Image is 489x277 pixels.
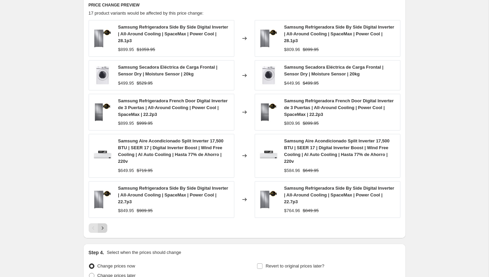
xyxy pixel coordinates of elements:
span: Samsung Refrigeradora Side By Side Digital Inverter | All-Around Cooling | SpaceMax | Power Cool ... [118,186,228,204]
img: RF22A4010S9_Samsung_Web_001_80x.jpg [92,102,113,122]
strike: $899.95 [303,46,319,53]
span: Samsung Refrigeradora Side By Side Digital Inverter | All-Around Cooling | SpaceMax | Power Cool ... [118,24,228,43]
img: DVE20T6000W_Samsung_Web_001_80x.jpg [92,65,113,86]
strike: $719.95 [137,167,153,174]
div: $499.95 [118,80,134,87]
span: Revert to original prices later? [266,263,324,269]
div: $449.96 [284,80,300,87]
img: RF22A4010S9_Samsung_Web_001_80x.jpg [258,102,279,122]
img: DVE20T6000W_Samsung_Web_001_80x.jpg [258,65,279,86]
div: $584.96 [284,167,300,174]
div: $849.95 [118,207,134,214]
span: Change prices now [97,263,135,269]
img: RS28T5B00S9_Samsung_Web_001_80x.jpg [258,28,279,49]
img: AR18BVHCMWKNAP_Samsung_Web_001_80x.jpg [92,145,113,166]
strike: $529.95 [137,80,153,87]
div: $649.95 [118,167,134,174]
strike: $1059.95 [137,46,155,53]
strike: $649.95 [303,167,319,174]
img: AR18BVHCMWKNAP_Samsung_Web_001_80x.jpg [258,145,279,166]
span: Samsung Refrigeradora Side By Side Digital Inverter | All-Around Cooling | SpaceMax | Power Cool ... [284,186,394,204]
span: Samsung Refrigeradora French Door Digital Inverter de 3 Puertas | All-Around Cooling | Power Cool... [118,98,228,117]
button: Next [98,223,107,233]
span: Samsung Refrigeradora French Door Digital Inverter de 3 Puertas | All-Around Cooling | Power Cool... [284,98,394,117]
div: $809.96 [284,120,300,127]
span: Samsung Aire Acondicionado Split Inverter 17,500 BTU | SEER 17 | Digital Inverter Boost | Wind Fr... [284,138,390,164]
div: $764.96 [284,207,300,214]
strike: $899.95 [303,120,319,127]
p: Select when the prices should change [107,249,181,256]
img: RS23T5B00S9_Samsung_Web_001_80x.jpg [92,189,113,210]
span: Samsung Secadora Eléctrica de Carga Frontal | Sensor Dry | Moisture Sensor | 20kg [118,65,218,76]
span: Samsung Aire Acondicionado Split Inverter 17,500 BTU | SEER 17 | Digital Inverter Boost | Wind Fr... [118,138,223,164]
div: $899.95 [118,46,134,53]
strike: $849.95 [303,207,319,214]
nav: Pagination [89,223,107,233]
strike: $989.95 [137,207,153,214]
img: RS28T5B00S9_Samsung_Web_001_80x.jpg [92,28,113,49]
strike: $499.95 [303,80,319,87]
h2: Step 4. [89,249,104,256]
img: RS23T5B00S9_Samsung_Web_001_80x.jpg [258,189,279,210]
span: 17 product variants would be affected by this price change: [89,11,204,16]
strike: $999.95 [137,120,153,127]
h6: PRICE CHANGE PREVIEW [89,2,400,8]
span: Samsung Refrigeradora Side By Side Digital Inverter | All-Around Cooling | SpaceMax | Power Cool ... [284,24,394,43]
span: Samsung Secadora Eléctrica de Carga Frontal | Sensor Dry | Moisture Sensor | 20kg [284,65,384,76]
div: $809.96 [284,46,300,53]
div: $899.95 [118,120,134,127]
